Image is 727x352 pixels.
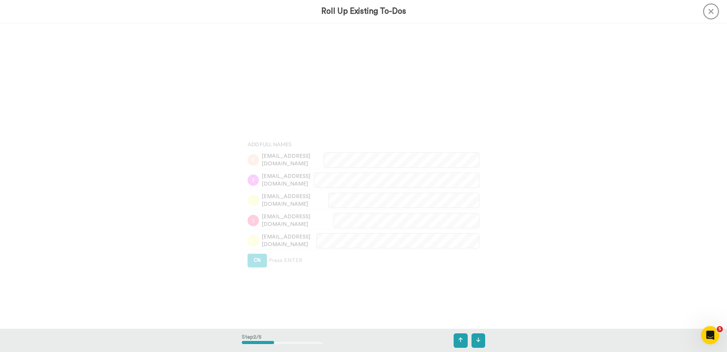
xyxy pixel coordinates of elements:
[321,7,406,16] h3: Roll Up Existing To-Dos
[262,213,333,228] span: [EMAIL_ADDRESS][DOMAIN_NAME]
[262,193,328,208] span: [EMAIL_ADDRESS][DOMAIN_NAME]
[248,215,259,226] img: s.png
[248,195,259,206] img: l.png
[262,152,324,168] span: [EMAIL_ADDRESS][DOMAIN_NAME]
[254,258,261,263] span: Ok
[242,330,323,352] div: Step 2 / 5
[248,154,259,166] img: r.png
[248,141,479,147] h4: Add Full Names
[269,257,302,264] span: Press ENTER
[248,254,267,267] button: Ok
[717,326,723,332] span: 5
[262,233,316,248] span: [EMAIL_ADDRESS][DOMAIN_NAME]
[248,235,259,246] img: l.png
[701,326,719,344] iframe: Intercom live chat
[248,174,259,186] img: t.png
[262,173,314,188] span: [EMAIL_ADDRESS][DOMAIN_NAME]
